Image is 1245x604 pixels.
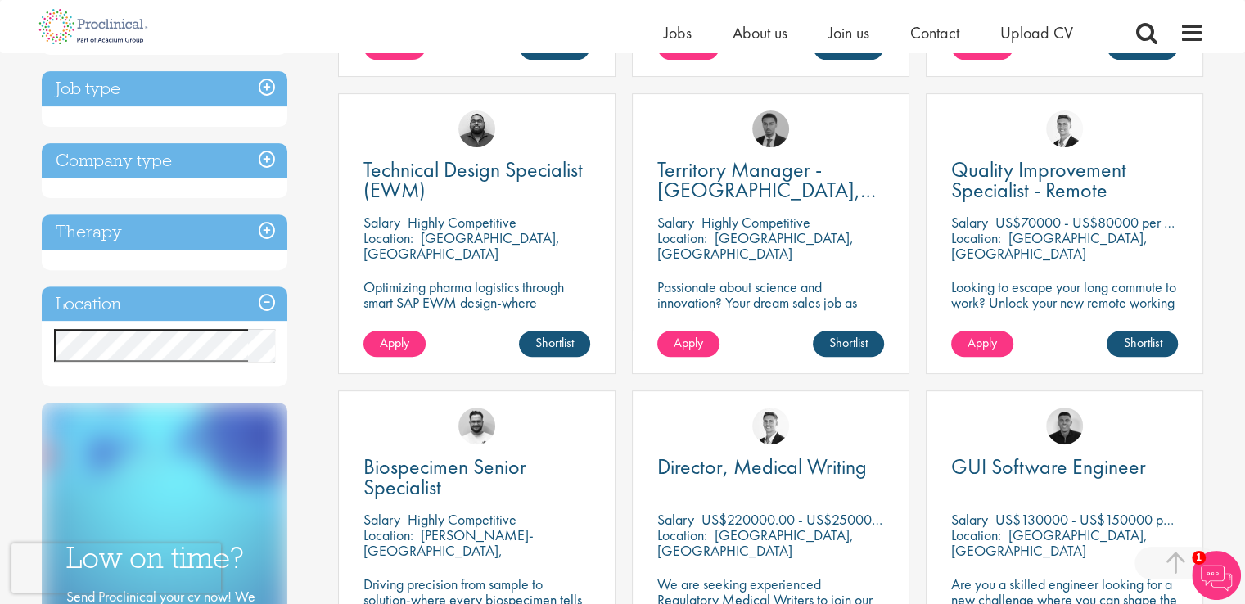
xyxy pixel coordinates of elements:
p: US$70000 - US$80000 per annum [995,213,1201,232]
span: Salary [363,213,400,232]
img: George Watson [752,408,789,444]
p: Optimizing pharma logistics through smart SAP EWM design-where precision meets performance in eve... [363,279,590,341]
span: Apply [674,334,703,351]
h3: Company type [42,143,287,178]
a: Territory Manager - [GEOGRAPHIC_DATA], [GEOGRAPHIC_DATA] [657,160,884,201]
img: Christian Andersen [1046,408,1083,444]
a: Apply [951,331,1013,357]
p: Looking to escape your long commute to work? Unlock your new remote working position with this ex... [951,279,1178,341]
h3: Therapy [42,214,287,250]
span: GUI Software Engineer [951,453,1146,480]
a: Shortlist [813,331,884,357]
p: [GEOGRAPHIC_DATA], [GEOGRAPHIC_DATA] [657,228,854,263]
iframe: reCAPTCHA [11,543,221,593]
p: [PERSON_NAME]-[GEOGRAPHIC_DATA], [GEOGRAPHIC_DATA] [363,525,534,575]
a: Quality Improvement Specialist - Remote [951,160,1178,201]
p: [GEOGRAPHIC_DATA], [GEOGRAPHIC_DATA] [951,228,1148,263]
p: US$130000 - US$150000 per annum [995,510,1215,529]
span: Director, Medical Writing [657,453,867,480]
a: Shortlist [519,331,590,357]
p: Passionate about science and innovation? Your dream sales job as Territory Manager awaits! [657,279,884,326]
p: [GEOGRAPHIC_DATA], [GEOGRAPHIC_DATA] [657,525,854,560]
span: Salary [951,213,988,232]
a: Upload CV [1000,22,1073,43]
span: Territory Manager - [GEOGRAPHIC_DATA], [GEOGRAPHIC_DATA] [657,156,876,224]
span: Biospecimen Senior Specialist [363,453,526,501]
h3: Low on time? [66,542,263,574]
h3: Location [42,286,287,322]
a: Apply [363,331,426,357]
img: George Watson [1046,110,1083,147]
span: Location: [951,525,1001,544]
span: Salary [657,213,694,232]
p: Highly Competitive [408,213,516,232]
span: Location: [363,525,413,544]
span: Quality Improvement Specialist - Remote [951,156,1126,204]
span: 1 [1192,551,1206,565]
a: Biospecimen Senior Specialist [363,457,590,498]
img: Ashley Bennett [458,110,495,147]
a: Shortlist [1107,331,1178,357]
span: Apply [968,334,997,351]
a: Join us [828,22,869,43]
span: Location: [657,228,707,247]
a: Jobs [664,22,692,43]
p: [GEOGRAPHIC_DATA], [GEOGRAPHIC_DATA] [951,525,1148,560]
a: GUI Software Engineer [951,457,1178,477]
span: Apply [380,334,409,351]
img: Carl Gbolade [752,110,789,147]
a: Apply [657,331,719,357]
img: Chatbot [1192,551,1241,600]
span: Location: [657,525,707,544]
p: Highly Competitive [408,510,516,529]
span: Salary [363,510,400,529]
a: Technical Design Specialist (EWM) [363,160,590,201]
span: Location: [363,228,413,247]
span: Location: [951,228,1001,247]
p: US$220000.00 - US$250000.00 per annum + Highly Competitive Salary [701,510,1125,529]
span: Salary [951,510,988,529]
h3: Job type [42,71,287,106]
img: Emile De Beer [458,408,495,444]
a: Director, Medical Writing [657,457,884,477]
p: [GEOGRAPHIC_DATA], [GEOGRAPHIC_DATA] [363,228,560,263]
p: Highly Competitive [701,213,810,232]
a: About us [733,22,787,43]
a: Contact [910,22,959,43]
span: Salary [657,510,694,529]
span: Technical Design Specialist (EWM) [363,156,583,204]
